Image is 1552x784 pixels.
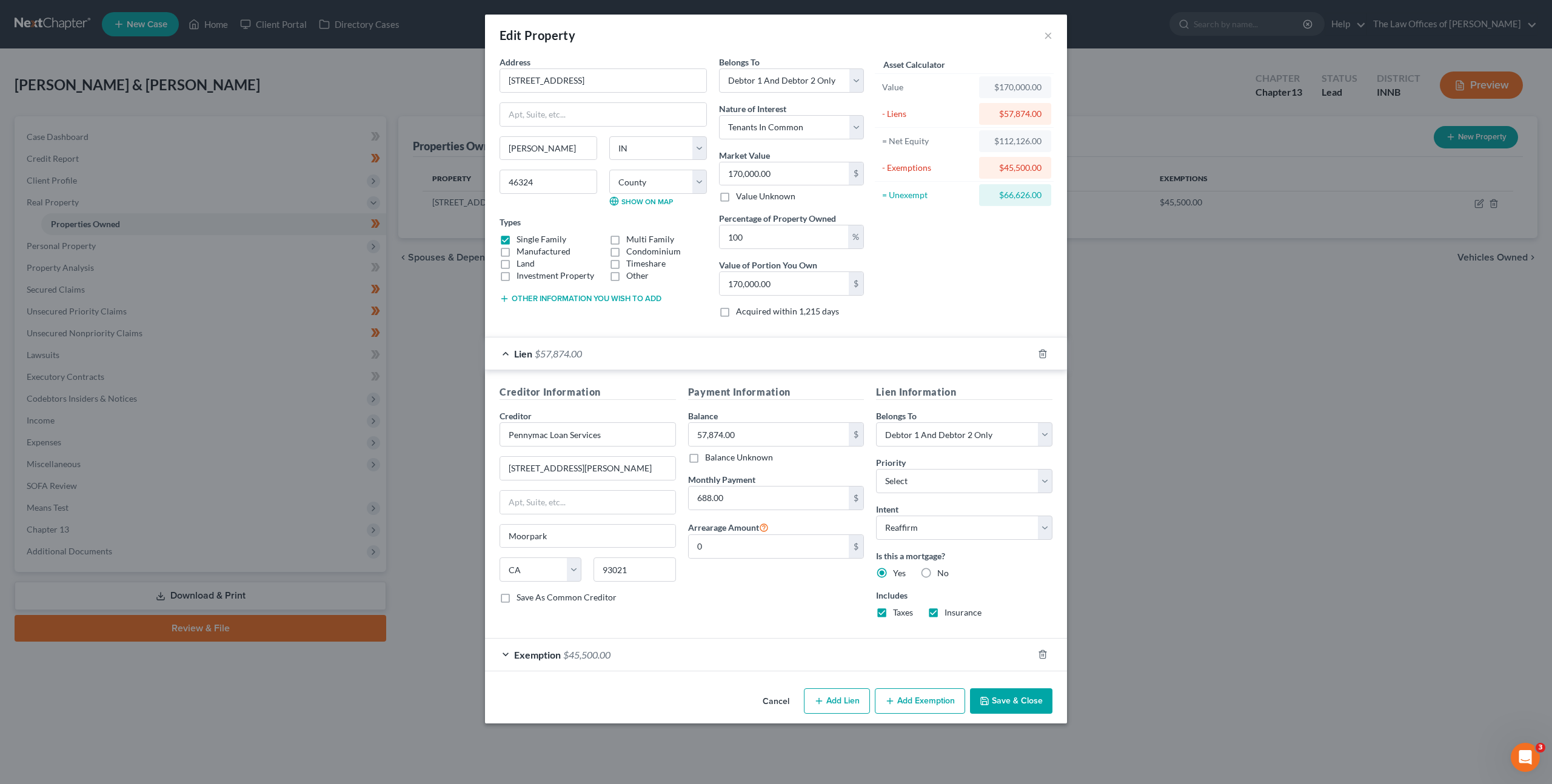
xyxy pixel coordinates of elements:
label: Investment Property [517,270,594,282]
div: $ [849,423,863,446]
span: Priority [876,457,906,468]
div: $45,500.00 [989,162,1042,174]
div: = Net Equity [882,135,974,147]
label: Single Family [517,233,566,245]
label: Intent [876,503,898,516]
label: Includes [876,589,1052,602]
input: Enter address... [500,457,675,480]
label: Arrearage Amount [688,520,769,534]
button: Cancel [753,689,799,714]
input: 0.00 [720,225,848,248]
label: Other [626,270,649,282]
input: 0.00 [689,487,849,510]
div: $112,126.00 [989,135,1042,147]
div: $ [849,272,863,295]
button: Other information you wish to add [500,294,661,304]
label: Asset Calculator [883,58,945,71]
input: 0.00 [720,272,849,295]
div: Value [882,81,974,93]
input: Enter city... [500,525,675,548]
span: Belongs To [876,411,917,421]
h5: Lien Information [876,385,1052,400]
input: Enter zip... [500,170,597,194]
label: Types [500,216,521,228]
label: Condominium [626,245,681,257]
button: Save & Close [970,688,1052,714]
div: - Liens [882,108,974,120]
label: No [937,567,949,579]
label: Percentage of Property Owned [719,212,836,225]
label: Monthly Payment [688,473,755,486]
span: $45,500.00 [563,649,610,660]
div: $170,000.00 [989,81,1042,93]
label: Acquired within 1,215 days [736,305,839,317]
button: Add Lien [804,688,870,714]
div: - Exemptions [882,162,974,174]
span: Belongs To [719,57,760,67]
h5: Creditor Information [500,385,676,400]
input: 0.00 [720,162,849,185]
span: Address [500,57,530,67]
label: Taxes [893,606,913,619]
span: Creditor [500,411,532,421]
div: Edit Property [500,27,575,44]
label: Balance [688,410,718,422]
div: = Unexempt [882,189,974,201]
button: Add Exemption [875,688,965,714]
label: Manufactured [517,245,570,257]
label: Is this a mortgage? [876,550,1052,562]
div: $57,874.00 [989,108,1042,120]
label: Land [517,257,535,270]
label: Nature of Interest [719,102,786,115]
iframe: Intercom live chat [1511,743,1540,772]
span: $57,874.00 [535,348,582,359]
label: Timeshare [626,257,666,270]
input: Enter zip... [594,557,675,582]
h5: Payment Information [688,385,865,400]
label: Balance Unknown [705,451,773,463]
label: Yes [893,567,906,579]
input: Apt, Suite, etc... [500,103,706,126]
input: Apt, Suite, etc... [500,491,675,514]
div: $ [849,535,863,558]
button: × [1044,28,1052,42]
div: % [848,225,863,248]
label: Value Unknown [736,190,795,202]
input: 0.00 [689,423,849,446]
input: Search creditor by name... [500,422,676,447]
span: 3 [1536,743,1545,752]
div: $ [849,487,863,510]
input: 0.00 [689,535,849,558]
label: Insurance [945,606,982,619]
span: Exemption [514,649,561,660]
label: Save As Common Creditor [517,591,617,603]
div: $66,626.00 [989,189,1042,201]
label: Market Value [719,149,770,162]
a: Show on Map [609,196,673,206]
label: Value of Portion You Own [719,259,817,271]
label: Multi Family [626,233,674,245]
div: $ [849,162,863,185]
input: Enter city... [500,137,597,160]
span: Lien [514,348,532,359]
input: Enter address... [500,69,706,92]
